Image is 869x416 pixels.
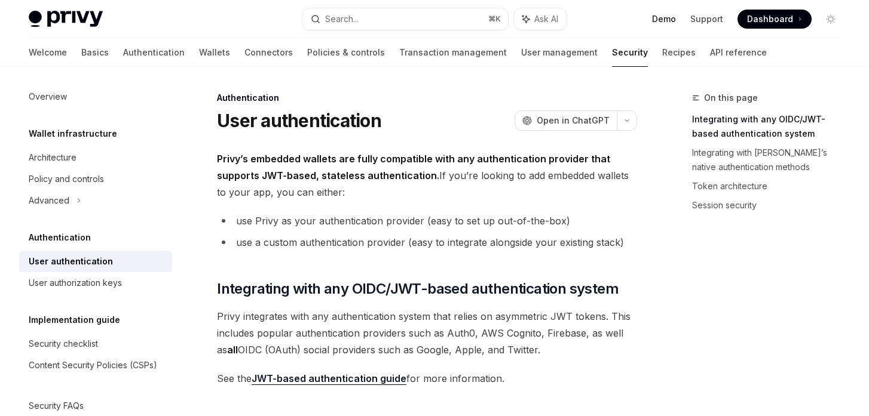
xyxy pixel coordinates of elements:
button: Ask AI [514,8,567,30]
a: Authentication [123,38,185,67]
h5: Authentication [29,230,91,245]
a: Transaction management [399,38,507,67]
a: Token architecture [692,177,850,196]
span: Privy integrates with any authentication system that relies on asymmetric JWT tokens. This includ... [217,308,637,358]
div: Content Security Policies (CSPs) [29,358,157,372]
div: Advanced [29,193,69,208]
a: JWT-based authentication guide [252,372,406,385]
a: Wallets [199,38,230,67]
a: User authorization keys [19,272,172,294]
a: Demo [652,13,676,25]
a: User authentication [19,251,172,272]
span: Integrating with any OIDC/JWT-based authentication system [217,279,619,298]
a: Content Security Policies (CSPs) [19,355,172,376]
img: light logo [29,11,103,27]
h1: User authentication [217,110,381,131]
div: Authentication [217,92,637,104]
a: API reference [710,38,767,67]
li: use Privy as your authentication provider (easy to set up out-of-the-box) [217,212,637,229]
div: Security FAQs [29,399,84,413]
a: Overview [19,86,172,107]
div: Overview [29,90,67,104]
a: Dashboard [738,10,812,29]
a: Support [690,13,723,25]
a: Security [612,38,648,67]
h5: Wallet infrastructure [29,127,117,141]
div: Search... [325,12,359,26]
button: Toggle dark mode [821,10,840,29]
span: If you’re looking to add embedded wallets to your app, you can either: [217,150,637,201]
h5: Implementation guide [29,313,120,327]
div: Policy and controls [29,172,104,186]
span: See the for more information. [217,370,637,387]
span: Dashboard [747,13,793,25]
span: ⌘ K [488,14,501,24]
a: Policy and controls [19,168,172,190]
a: Security checklist [19,333,172,355]
div: User authentication [29,254,113,269]
a: Recipes [662,38,696,67]
a: Policies & controls [307,38,385,67]
div: User authorization keys [29,276,122,290]
strong: all [227,344,238,356]
div: Architecture [29,150,77,165]
button: Search...⌘K [302,8,508,30]
a: Session security [692,196,850,215]
a: User management [521,38,598,67]
a: Architecture [19,147,172,168]
a: Basics [81,38,109,67]
span: On this page [704,91,758,105]
a: Connectors [244,38,293,67]
a: Integrating with any OIDC/JWT-based authentication system [692,110,850,143]
div: Security checklist [29,337,98,351]
span: Open in ChatGPT [537,115,610,127]
span: Ask AI [534,13,558,25]
a: Integrating with [PERSON_NAME]’s native authentication methods [692,143,850,177]
strong: Privy’s embedded wallets are fully compatible with any authentication provider that supports JWT-... [217,153,610,181]
a: Welcome [29,38,67,67]
li: use a custom authentication provider (easy to integrate alongside your existing stack) [217,234,637,251]
button: Open in ChatGPT [515,110,617,131]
